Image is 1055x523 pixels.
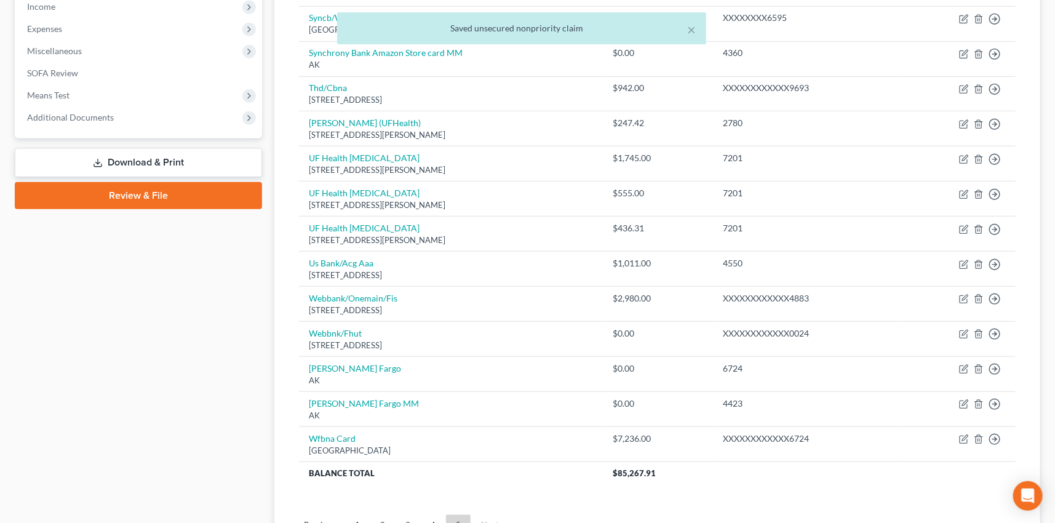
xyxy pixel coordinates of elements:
[613,327,704,340] div: $0.00
[309,129,594,141] div: [STREET_ADDRESS][PERSON_NAME]
[613,222,704,234] div: $436.31
[27,1,55,12] span: Income
[723,433,890,445] div: XXXXXXXXXXXX6724
[613,117,704,129] div: $247.42
[309,305,594,316] div: [STREET_ADDRESS]
[309,82,347,93] a: Thd/Cbna
[347,22,696,34] div: Saved unsecured nonpriority claim
[309,153,420,163] a: UF Health [MEDICAL_DATA]
[723,257,890,269] div: 4550
[309,293,397,303] a: Webbank/Onemain/Fis
[723,47,890,59] div: 4360
[17,62,262,84] a: SOFA Review
[309,59,594,71] div: AK
[15,148,262,177] a: Download & Print
[613,397,704,410] div: $0.00
[309,445,594,457] div: [GEOGRAPHIC_DATA]
[613,292,704,305] div: $2,980.00
[613,257,704,269] div: $1,011.00
[613,362,704,375] div: $0.00
[309,340,594,351] div: [STREET_ADDRESS]
[309,375,594,386] div: AK
[309,363,401,373] a: [PERSON_NAME] Fargo
[27,68,78,78] span: SOFA Review
[309,328,362,338] a: Webbnk/Fhut
[613,47,704,59] div: $0.00
[309,47,463,58] a: Synchrony Bank Amazon Store card MM
[309,433,356,444] a: Wfbna Card
[309,199,594,211] div: [STREET_ADDRESS][PERSON_NAME]
[27,90,70,100] span: Means Test
[613,82,704,94] div: $942.00
[688,22,696,37] button: ×
[309,188,420,198] a: UF Health [MEDICAL_DATA]
[613,468,656,478] span: $85,267.91
[309,258,373,268] a: Us Bank/Acg Aaa
[723,292,890,305] div: XXXXXXXXXXXX4883
[309,94,594,106] div: [STREET_ADDRESS]
[723,152,890,164] div: 7201
[723,397,890,410] div: 4423
[723,222,890,234] div: 7201
[15,182,262,209] a: Review & File
[723,82,890,94] div: XXXXXXXXXXXX9693
[723,327,890,340] div: XXXXXXXXXXXX0024
[613,433,704,445] div: $7,236.00
[309,223,420,233] a: UF Health [MEDICAL_DATA]
[309,164,594,176] div: [STREET_ADDRESS][PERSON_NAME]
[299,462,603,484] th: Balance Total
[309,234,594,246] div: [STREET_ADDRESS][PERSON_NAME]
[723,362,890,375] div: 6724
[309,269,594,281] div: [STREET_ADDRESS]
[309,118,421,128] a: [PERSON_NAME] (UFHealth)
[27,112,114,122] span: Additional Documents
[723,187,890,199] div: 7201
[1013,481,1043,511] div: Open Intercom Messenger
[309,410,594,421] div: AK
[27,46,82,56] span: Miscellaneous
[309,398,419,409] a: [PERSON_NAME] Fargo MM
[613,187,704,199] div: $555.00
[613,152,704,164] div: $1,745.00
[723,117,890,129] div: 2780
